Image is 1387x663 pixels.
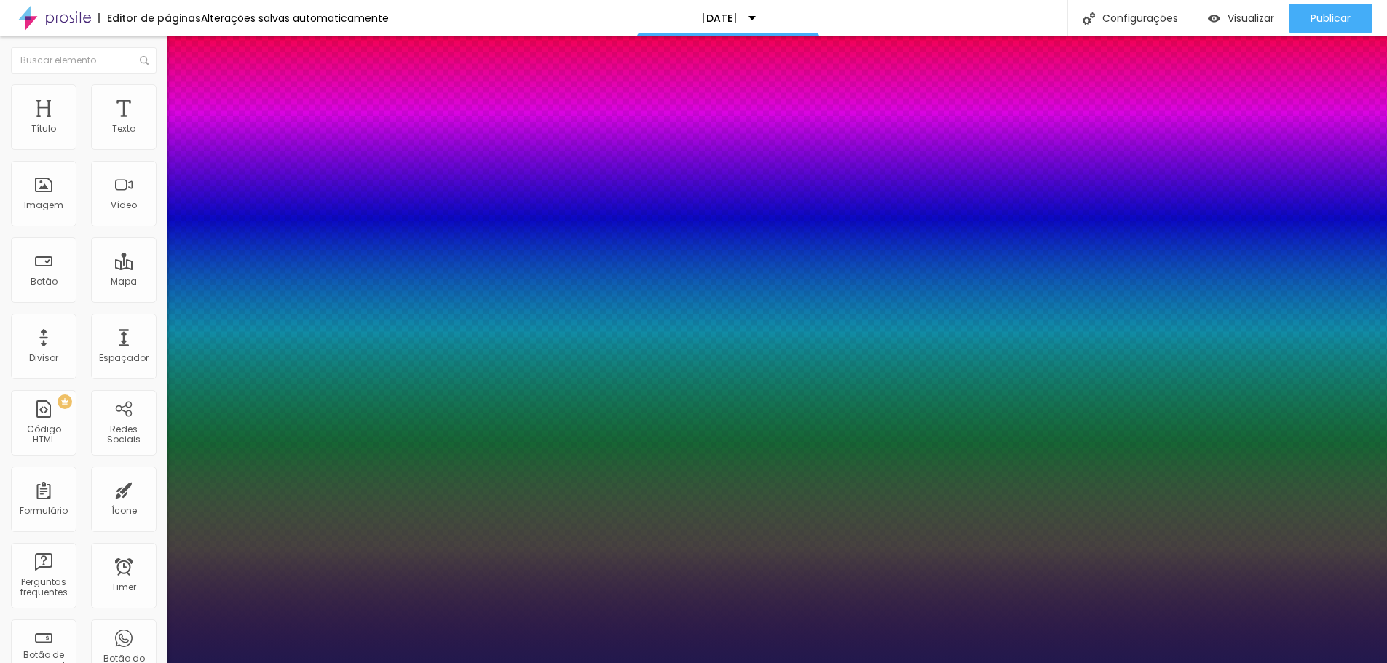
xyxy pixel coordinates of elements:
[98,13,201,23] div: Editor de páginas
[111,277,137,287] div: Mapa
[1228,12,1274,24] span: Visualizar
[201,13,389,23] div: Alterações salvas automaticamente
[1193,4,1289,33] button: Visualizar
[20,506,68,516] div: Formulário
[140,56,149,65] img: Icone
[1289,4,1372,33] button: Publicar
[99,353,149,363] div: Espaçador
[95,424,152,445] div: Redes Sociais
[15,577,72,598] div: Perguntas frequentes
[15,424,72,445] div: Código HTML
[24,200,63,210] div: Imagem
[111,200,137,210] div: Vídeo
[11,47,157,74] input: Buscar elemento
[1208,12,1220,25] img: view-1.svg
[1083,12,1095,25] img: Icone
[31,124,56,134] div: Título
[31,277,58,287] div: Botão
[701,13,738,23] p: [DATE]
[1311,12,1351,24] span: Publicar
[111,506,137,516] div: Ícone
[29,353,58,363] div: Divisor
[112,124,135,134] div: Texto
[111,582,136,592] div: Timer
